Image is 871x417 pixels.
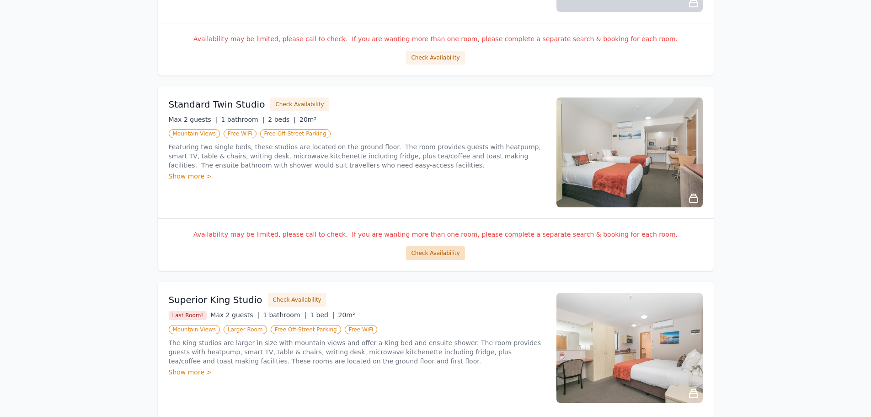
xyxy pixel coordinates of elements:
h3: Superior King Studio [169,293,262,306]
span: Free WiFi [224,129,256,138]
div: Show more > [169,368,545,377]
h3: Standard Twin Studio [169,98,265,111]
span: Mountain Views [169,325,220,334]
span: Free WiFi [345,325,378,334]
span: Max 2 guests | [210,311,259,319]
span: Free Off-Street Parking [260,129,331,138]
button: Check Availability [406,51,465,65]
span: Mountain Views [169,129,220,138]
button: Check Availability [406,246,465,260]
button: Check Availability [268,293,326,307]
p: Availability may be limited, please call to check. If you are wanting more than one room, please ... [169,34,703,43]
span: Free Off-Street Parking [271,325,341,334]
p: The King studios are larger in size with mountain views and offer a King bed and ensuite shower. ... [169,338,545,366]
p: Availability may be limited, please call to check. If you are wanting more than one room, please ... [169,230,703,239]
span: Last Room! [169,311,207,320]
div: Show more > [169,172,545,181]
span: Max 2 guests | [169,116,218,123]
span: 1 bed | [310,311,334,319]
span: Larger Room [224,325,267,334]
span: 1 bathroom | [221,116,264,123]
p: Featuring two single beds, these studios are located on the ground floor. The room provides guest... [169,142,545,170]
span: 1 bathroom | [263,311,306,319]
button: Check Availability [270,97,329,111]
span: 2 beds | [268,116,296,123]
span: 20m² [338,311,355,319]
span: 20m² [299,116,316,123]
